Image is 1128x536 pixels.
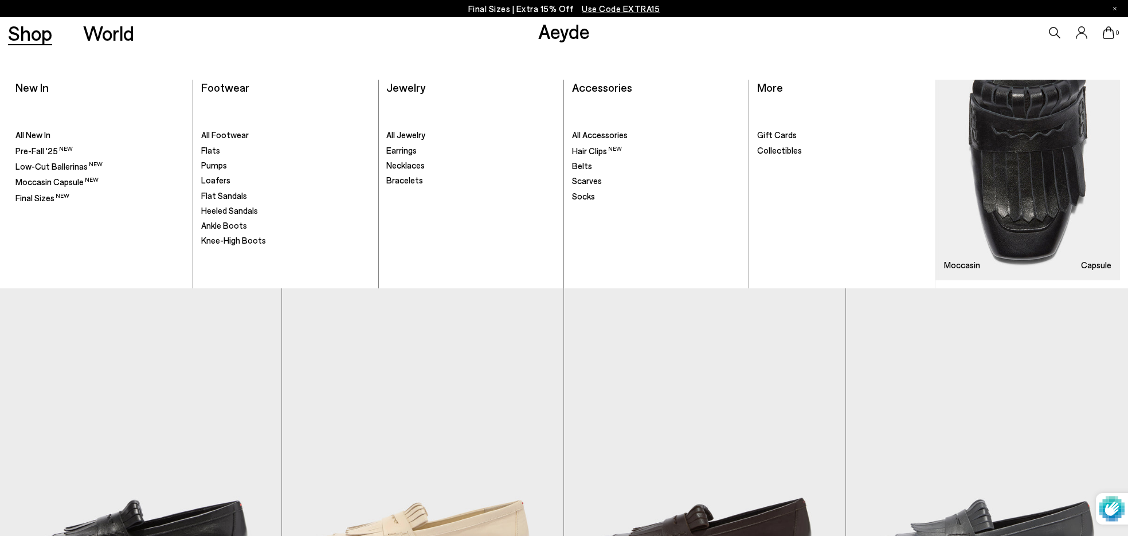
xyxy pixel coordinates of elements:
a: Final Sizes [15,192,185,204]
span: All Footwear [201,130,249,140]
a: Shop [8,23,52,43]
a: Necklaces [386,160,555,171]
span: Hair Clips [572,146,622,156]
img: Mobile_e6eede4d-78b8-4bd1-ae2a-4197e375e133_900x.jpg [935,80,1120,281]
span: Ankle Boots [201,220,247,230]
a: Belts [572,161,741,172]
span: Low-Cut Ballerinas [15,161,103,171]
a: Collectibles [757,145,927,157]
a: Knee-High Boots [201,235,370,247]
a: World [83,23,134,43]
span: All Accessories [572,130,628,140]
span: Final Sizes [15,193,69,203]
span: 0 [1114,30,1120,36]
a: 0 [1103,26,1114,39]
span: Heeled Sandals [201,205,258,216]
a: All New In [15,130,185,141]
span: Belts [572,161,592,171]
a: Footwear [201,80,249,94]
a: Ankle Boots [201,220,370,232]
span: Loafers [201,175,230,185]
a: Scarves [572,175,741,187]
a: Flat Sandals [201,190,370,202]
a: New In [15,80,49,94]
a: Moccasin Capsule [935,80,1120,281]
span: Bracelets [386,175,423,185]
span: Gift Cards [757,130,797,140]
a: Heeled Sandals [201,205,370,217]
a: Earrings [386,145,555,157]
a: Hair Clips [572,145,741,157]
a: Pumps [201,160,370,171]
a: Accessories [572,80,632,94]
span: Socks [572,191,595,201]
span: All New In [15,130,50,140]
span: Moccasin Capsule [15,177,99,187]
a: More [757,80,783,94]
a: Jewelry [386,80,425,94]
a: Socks [572,191,741,202]
h3: Capsule [1081,261,1111,269]
span: Scarves [572,175,602,186]
a: Bracelets [386,175,555,186]
a: All Footwear [201,130,370,141]
a: All Accessories [572,130,741,141]
img: Protected by hCaptcha [1099,493,1125,525]
h3: Moccasin [944,261,980,269]
span: All Jewelry [386,130,425,140]
span: Necklaces [386,160,425,170]
span: Earrings [386,145,417,155]
a: Flats [201,145,370,157]
a: Moccasin Capsule [15,176,185,188]
span: Navigate to /collections/ss25-final-sizes [582,3,660,14]
span: Flats [201,145,220,155]
a: Pre-Fall '25 [15,145,185,157]
p: Final Sizes | Extra 15% Off [468,2,660,16]
a: Aeyde [538,19,590,43]
span: Pumps [201,160,227,170]
a: Gift Cards [757,130,927,141]
a: Loafers [201,175,370,186]
span: Pre-Fall '25 [15,146,73,156]
span: Collectibles [757,145,802,155]
span: Knee-High Boots [201,235,266,245]
a: Low-Cut Ballerinas [15,161,185,173]
a: All Jewelry [386,130,555,141]
span: Flat Sandals [201,190,247,201]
